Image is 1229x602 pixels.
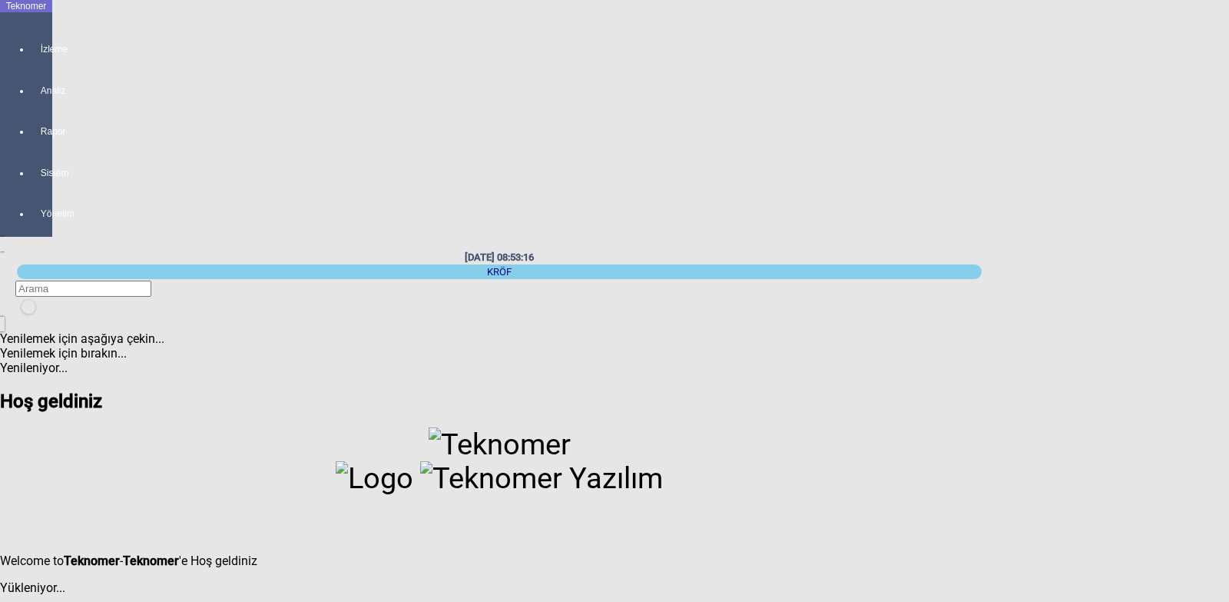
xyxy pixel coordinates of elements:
[420,461,663,495] img: Teknomer Yazılım
[64,554,120,568] strong: Teknomer
[123,554,179,568] strong: Teknomer
[17,264,982,279] div: KRÖF
[41,167,42,179] span: Sistem
[15,281,151,297] input: Arama
[429,427,571,461] img: Teknomer
[41,125,42,138] span: Rapor
[41,85,42,97] span: Analiz
[41,43,42,55] span: İzleme
[41,208,42,220] span: Yönetim
[336,461,413,495] img: Logo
